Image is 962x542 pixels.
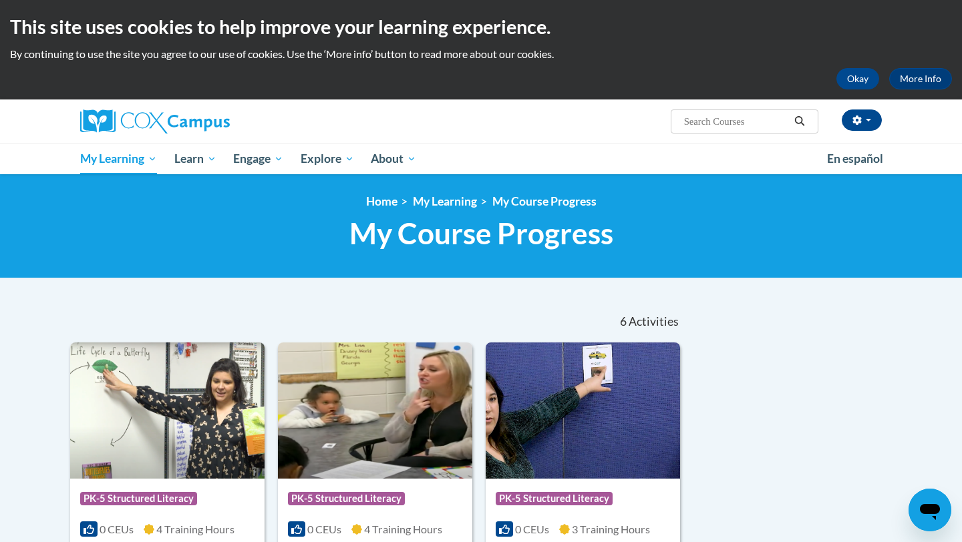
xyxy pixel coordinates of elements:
[818,145,892,173] a: En español
[224,144,292,174] a: Engage
[363,144,426,174] a: About
[413,194,477,208] a: My Learning
[307,523,341,535] span: 0 CEUs
[371,151,416,167] span: About
[233,151,283,167] span: Engage
[492,194,597,208] a: My Course Progress
[842,109,882,131] button: Account Settings
[909,489,951,531] iframe: Button to launch messaging window
[515,523,549,535] span: 0 CEUs
[349,216,613,251] span: My Course Progress
[292,144,363,174] a: Explore
[827,152,883,166] span: En español
[80,109,230,133] img: Cox Campus
[836,68,879,89] button: Okay
[496,492,613,505] span: PK-5 Structured Literacy
[629,314,679,329] span: Activities
[366,194,397,208] a: Home
[80,492,197,505] span: PK-5 Structured Literacy
[790,113,810,129] button: Search
[166,144,225,174] a: Learn
[364,523,442,535] span: 4 Training Hours
[620,314,627,329] span: 6
[683,113,790,129] input: Search Courses
[301,151,354,167] span: Explore
[71,144,166,174] a: My Learning
[80,151,157,167] span: My Learning
[60,144,902,174] div: Main menu
[486,342,680,479] img: Course Logo
[10,47,952,61] p: By continuing to use the site you agree to our use of cookies. Use the ‘More info’ button to read...
[572,523,650,535] span: 3 Training Hours
[80,109,334,133] a: Cox Campus
[70,342,265,479] img: Course Logo
[889,68,952,89] a: More Info
[156,523,234,535] span: 4 Training Hours
[100,523,134,535] span: 0 CEUs
[174,151,216,167] span: Learn
[10,13,952,40] h2: This site uses cookies to help improve your learning experience.
[278,342,472,479] img: Course Logo
[288,492,405,505] span: PK-5 Structured Literacy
